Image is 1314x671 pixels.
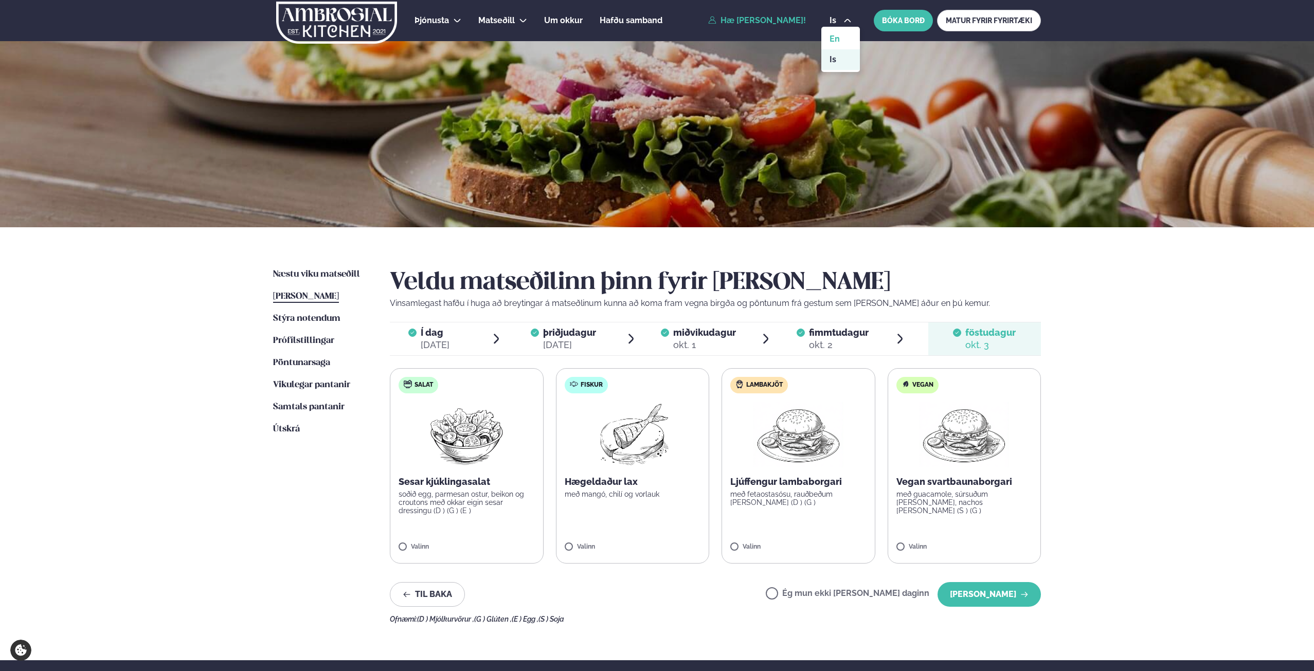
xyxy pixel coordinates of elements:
img: Hamburger.png [919,402,1010,467]
div: okt. 3 [965,339,1016,351]
img: Lamb.svg [735,380,744,388]
a: Stýra notendum [273,313,340,325]
a: Þjónusta [415,14,449,27]
span: þriðjudagur [543,327,596,338]
img: Hamburger.png [753,402,844,467]
span: Næstu viku matseðill [273,270,360,279]
span: fimmtudagur [809,327,869,338]
a: Vikulegar pantanir [273,379,350,391]
span: is [830,16,839,25]
a: is [821,49,860,70]
a: Pöntunarsaga [273,357,330,369]
span: Í dag [421,327,449,339]
a: Næstu viku matseðill [273,268,360,281]
span: Lambakjöt [746,381,783,389]
a: Prófílstillingar [273,335,334,347]
a: [PERSON_NAME] [273,291,339,303]
span: [PERSON_NAME] [273,292,339,301]
button: BÓKA BORÐ [874,10,933,31]
span: (G ) Glúten , [474,615,512,623]
h2: Veldu matseðilinn þinn fyrir [PERSON_NAME] [390,268,1041,297]
a: Útskrá [273,423,300,436]
span: Matseðill [478,15,515,25]
div: [DATE] [421,339,449,351]
img: Vegan.svg [902,380,910,388]
img: logo [275,2,398,44]
a: Um okkur [544,14,583,27]
span: Þjónusta [415,15,449,25]
div: okt. 2 [809,339,869,351]
p: Hægeldaður lax [565,476,701,488]
p: Vinsamlegast hafðu í huga að breytingar á matseðlinum kunna að koma fram vegna birgða og pöntunum... [390,297,1041,310]
span: Prófílstillingar [273,336,334,345]
span: Salat [415,381,433,389]
a: Samtals pantanir [273,401,345,413]
p: soðið egg, parmesan ostur, beikon og croutons með okkar eigin sesar dressingu (D ) (G ) (E ) [399,490,535,515]
img: Fish.png [587,402,678,467]
img: salad.svg [404,380,412,388]
p: Ljúffengur lambaborgari [730,476,867,488]
span: Stýra notendum [273,314,340,323]
a: Cookie settings [10,640,31,661]
span: Hafðu samband [600,15,662,25]
span: Útskrá [273,425,300,433]
button: is [821,16,860,25]
span: (S ) Soja [538,615,564,623]
a: en [821,29,860,49]
p: með guacamole, súrsuðum [PERSON_NAME], nachos [PERSON_NAME] (S ) (G ) [896,490,1033,515]
a: MATUR FYRIR FYRIRTÆKI [937,10,1041,31]
span: miðvikudagur [673,327,736,338]
span: Pöntunarsaga [273,358,330,367]
a: Hæ [PERSON_NAME]! [708,16,806,25]
span: föstudagur [965,327,1016,338]
span: (D ) Mjólkurvörur , [417,615,474,623]
div: Ofnæmi: [390,615,1041,623]
button: [PERSON_NAME] [938,582,1041,607]
span: Fiskur [581,381,603,389]
span: Vikulegar pantanir [273,380,350,389]
p: Sesar kjúklingasalat [399,476,535,488]
span: (E ) Egg , [512,615,538,623]
p: með fetaostasósu, rauðbeðum [PERSON_NAME] (D ) (G ) [730,490,867,506]
a: Matseðill [478,14,515,27]
span: Um okkur [544,15,583,25]
p: með mangó, chilí og vorlauk [565,490,701,498]
span: Samtals pantanir [273,403,345,411]
a: Hafðu samband [600,14,662,27]
p: Vegan svartbaunaborgari [896,476,1033,488]
img: Salad.png [421,402,512,467]
img: fish.svg [570,380,578,388]
span: Vegan [912,381,933,389]
button: Til baka [390,582,465,607]
div: [DATE] [543,339,596,351]
div: okt. 1 [673,339,736,351]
